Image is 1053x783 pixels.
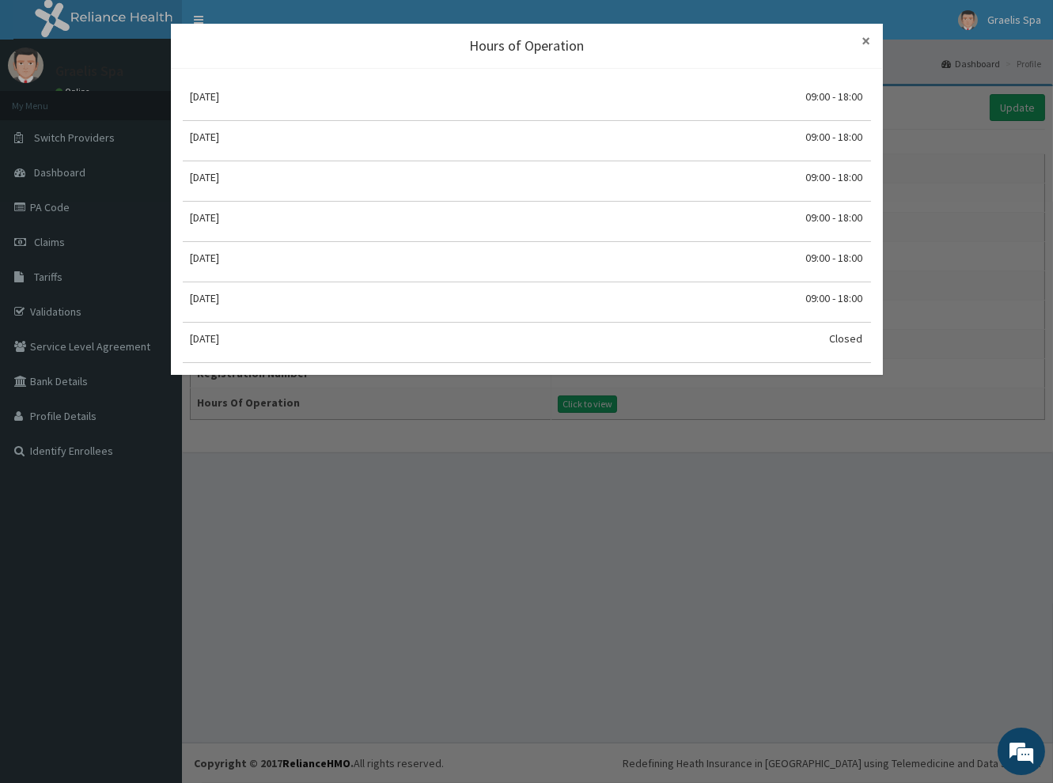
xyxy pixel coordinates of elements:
[830,331,863,346] div: Closed
[8,432,301,487] textarea: Type your message and hit 'Enter'
[806,290,863,306] div: 09:00 - 18:00
[92,199,218,359] span: We're online!
[862,30,871,51] span: ×
[82,89,266,109] div: Chat with us now
[806,250,863,266] div: 09:00 - 18:00
[806,210,863,225] div: 09:00 - 18:00
[191,250,220,266] div: [DATE]
[191,210,220,225] div: [DATE]
[191,169,220,185] div: [DATE]
[183,36,871,56] div: Hours of Operation
[191,89,220,104] div: [DATE]
[806,129,863,145] div: 09:00 - 18:00
[806,169,863,185] div: 09:00 - 18:00
[29,79,64,119] img: d_794563401_company_1708531726252_794563401
[806,89,863,104] div: 09:00 - 18:00
[191,290,220,306] div: [DATE]
[191,129,220,145] div: [DATE]
[191,331,220,346] div: [DATE]
[259,8,297,46] div: Minimize live chat window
